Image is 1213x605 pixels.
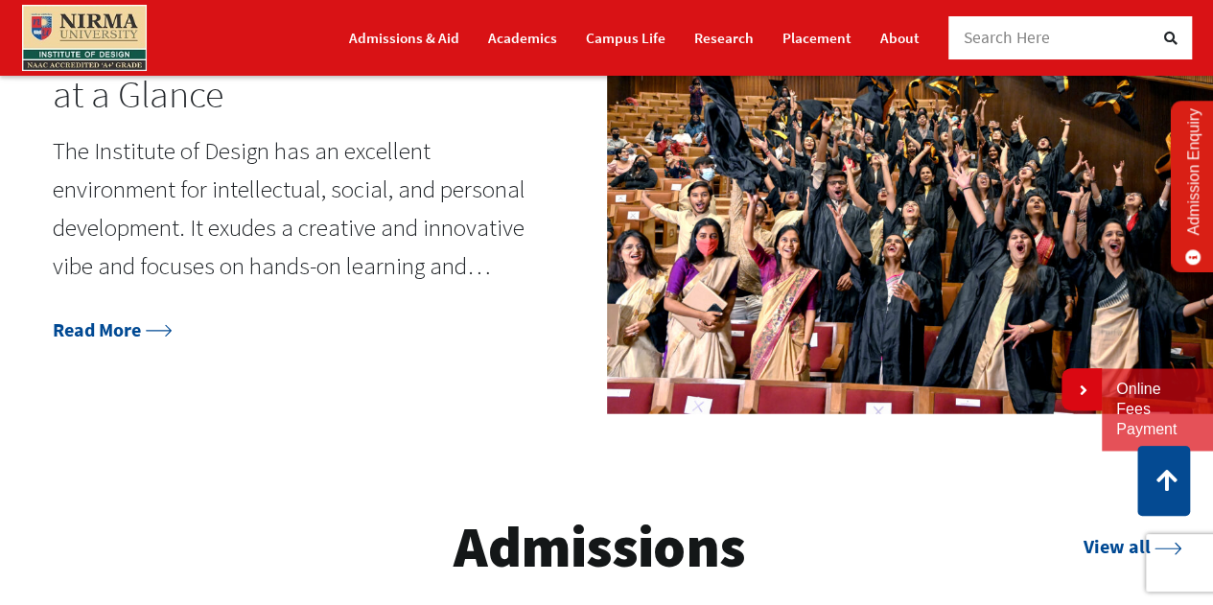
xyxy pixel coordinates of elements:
[586,21,665,55] a: Campus Life
[454,510,745,583] h3: Admissions
[1083,535,1180,559] a: View all
[694,21,754,55] a: Research
[1116,380,1199,439] a: Online Fees Payment
[53,317,172,341] a: Read More
[53,75,554,113] h3: at a Glance
[53,132,554,285] p: The Institute of Design has an excellent environment for intellectual, social, and personal devel...
[349,21,459,55] a: Admissions & Aid
[964,27,1051,48] span: Search Here
[880,21,920,55] a: About
[22,5,147,71] img: main_logo
[488,21,557,55] a: Academics
[782,21,851,55] a: Placement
